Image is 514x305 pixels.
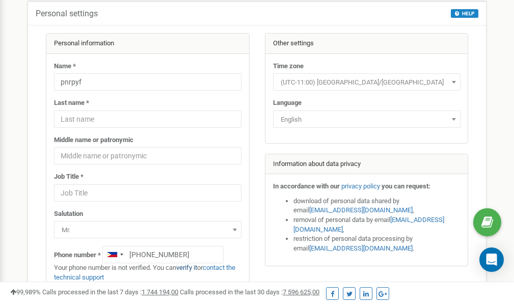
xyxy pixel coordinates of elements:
[341,182,380,190] a: privacy policy
[283,288,319,296] u: 7 596 625,00
[265,154,468,175] div: Information about data privacy
[10,288,41,296] span: 99,989%
[273,98,302,108] label: Language
[293,234,461,253] li: restriction of personal data processing by email .
[58,223,238,237] span: Mr.
[176,264,197,271] a: verify it
[46,34,249,54] div: Personal information
[54,62,76,71] label: Name *
[54,172,84,182] label: Job Title *
[103,246,126,263] div: Telephone country code
[42,288,178,296] span: Calls processed in the last 7 days :
[54,221,241,238] span: Mr.
[382,182,430,190] strong: you can request:
[102,246,224,263] input: +1-800-555-55-55
[180,288,319,296] span: Calls processed in the last 30 days :
[54,73,241,91] input: Name
[54,135,133,145] label: Middle name or patronymic
[54,184,241,202] input: Job Title
[451,9,478,18] button: HELP
[265,34,468,54] div: Other settings
[54,147,241,164] input: Middle name or patronymic
[54,264,235,281] a: contact the technical support
[277,113,457,127] span: English
[54,209,83,219] label: Salutation
[273,62,304,71] label: Time zone
[273,73,461,91] span: (UTC-11:00) Pacific/Midway
[54,251,101,260] label: Phone number *
[273,182,340,190] strong: In accordance with our
[54,98,89,108] label: Last name *
[54,110,241,128] input: Last name
[142,288,178,296] u: 1 744 194,00
[54,263,241,282] p: Your phone number is not verified. You can or
[309,244,413,252] a: [EMAIL_ADDRESS][DOMAIN_NAME]
[293,216,444,233] a: [EMAIL_ADDRESS][DOMAIN_NAME]
[36,9,98,18] h5: Personal settings
[309,206,413,214] a: [EMAIL_ADDRESS][DOMAIN_NAME]
[293,215,461,234] li: removal of personal data by email ,
[293,197,461,215] li: download of personal data shared by email ,
[277,75,457,90] span: (UTC-11:00) Pacific/Midway
[479,247,504,272] div: Open Intercom Messenger
[273,110,461,128] span: English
